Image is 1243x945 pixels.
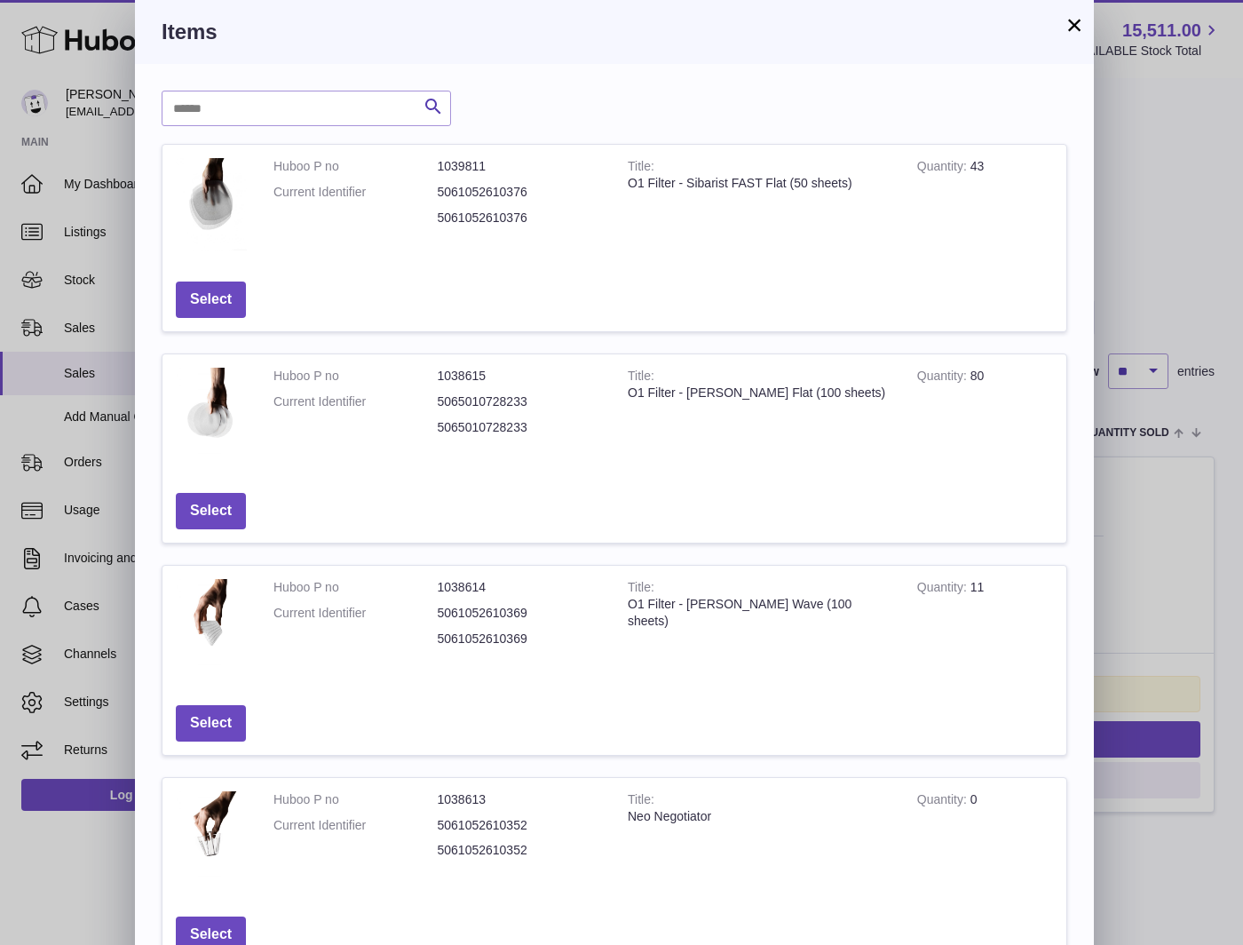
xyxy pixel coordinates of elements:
img: Neo Negotiator [176,791,247,886]
div: O1 Filter - [PERSON_NAME] Wave (100 sheets) [628,596,891,630]
img: O1 Filter - OREA Wave (100 sheets) [176,579,247,674]
strong: Quantity [917,159,970,178]
td: 0 [904,778,1066,904]
dd: 5061052610369 [438,631,602,647]
td: 80 [904,354,1066,480]
dd: 5065010728233 [438,419,602,436]
div: O1 Filter - [PERSON_NAME] Flat (100 sheets) [628,385,891,401]
strong: Quantity [917,369,970,387]
dt: Huboo P no [273,368,438,385]
dd: 5061052610352 [438,817,602,834]
dt: Current Identifier [273,817,438,834]
strong: Title [628,369,654,387]
td: 11 [904,566,1066,692]
strong: Title [628,580,654,599]
td: 43 [904,145,1066,268]
strong: Title [628,792,654,811]
dd: 1039811 [438,158,602,175]
button: Select [176,705,246,742]
dt: Huboo P no [273,579,438,596]
h3: Items [162,18,1067,46]
dd: 1038614 [438,579,602,596]
img: O1 Filter - Sibarist FAST Flat (50 sheets) [176,158,247,250]
dd: 5065010728233 [438,393,602,410]
dd: 1038615 [438,368,602,385]
img: O1 Filter - OREA Flat (100 sheets) [176,368,247,463]
dd: 5061052610376 [438,184,602,201]
strong: Quantity [917,792,970,811]
dt: Current Identifier [273,605,438,622]
dt: Current Identifier [273,393,438,410]
strong: Title [628,159,654,178]
dt: Huboo P no [273,791,438,808]
dd: 5061052610376 [438,210,602,226]
div: O1 Filter - Sibarist FAST Flat (50 sheets) [628,175,891,192]
button: Select [176,493,246,529]
dt: Huboo P no [273,158,438,175]
strong: Quantity [917,580,970,599]
dd: 1038613 [438,791,602,808]
dt: Current Identifier [273,184,438,201]
div: Neo Negotiator [628,808,891,825]
dd: 5061052610352 [438,842,602,859]
button: Select [176,282,246,318]
dd: 5061052610369 [438,605,602,622]
button: × [1064,14,1085,36]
